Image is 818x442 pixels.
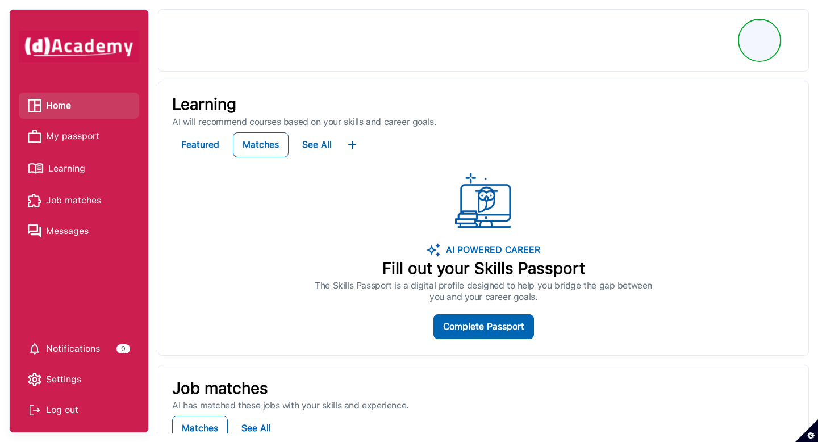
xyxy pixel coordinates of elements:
[302,137,332,153] div: See All
[795,419,818,442] button: Set cookie preferences
[46,223,89,240] span: Messages
[243,137,279,153] div: Matches
[182,420,218,436] div: Matches
[241,420,271,436] div: See All
[28,403,41,417] img: Log out
[28,342,41,356] img: setting
[28,224,41,238] img: Messages icon
[28,130,41,143] img: My passport icon
[28,159,130,178] a: Learning iconLearning
[46,192,101,209] span: Job matches
[28,223,130,240] a: Messages iconMessages
[28,194,41,207] img: Job matches icon
[443,319,524,335] div: Complete Passport
[46,340,100,357] span: Notifications
[345,138,359,152] img: ...
[172,132,228,157] button: Featured
[28,373,41,386] img: setting
[172,400,795,411] p: AI has matched these jobs with your skills and experience.
[172,416,228,441] button: Matches
[28,99,41,112] img: Home icon
[293,132,341,157] button: See All
[46,371,81,388] span: Settings
[116,344,130,353] div: 0
[28,402,130,419] div: Log out
[172,116,795,128] p: AI will recommend courses based on your skills and career goals.
[233,132,289,157] button: Matches
[232,416,280,441] button: See All
[28,97,130,114] a: Home iconHome
[28,128,130,145] a: My passport iconMy passport
[181,137,219,153] div: Featured
[19,31,139,62] img: dAcademy
[48,160,85,177] span: Learning
[172,95,795,114] p: Learning
[315,280,652,303] p: The Skills Passport is a digital profile designed to help you bridge the gap between you and your...
[427,243,440,257] img: image
[433,314,534,339] button: Complete Passport
[740,20,779,60] img: Profile
[455,173,512,230] img: ...
[440,243,540,257] p: AI POWERED CAREER
[28,192,130,209] a: Job matches iconJob matches
[46,128,99,145] span: My passport
[28,159,44,178] img: Learning icon
[172,379,795,398] p: Job matches
[315,259,652,278] p: Fill out your Skills Passport
[46,97,71,114] span: Home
